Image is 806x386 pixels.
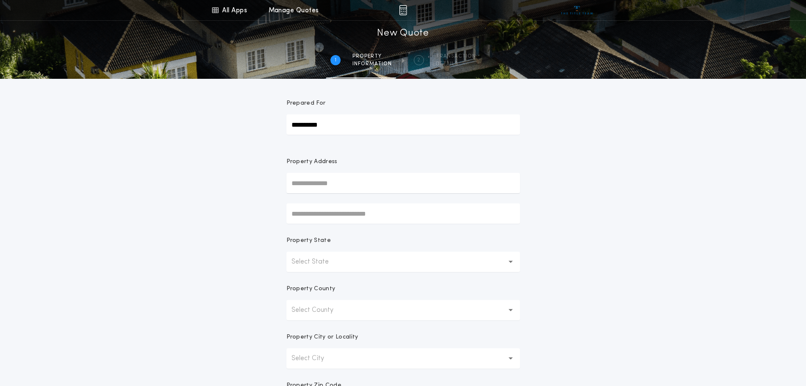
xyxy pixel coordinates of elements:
p: Select County [292,305,347,315]
img: vs-icon [561,6,593,14]
input: Prepared For [286,114,520,135]
p: Select State [292,257,342,267]
span: Transaction [436,53,476,60]
p: Property County [286,285,336,293]
p: Select City [292,353,338,364]
p: Property State [286,236,331,245]
h2: 1 [335,57,336,64]
button: Select City [286,348,520,369]
p: Property City or Locality [286,333,358,342]
img: img [399,5,407,15]
h1: New Quote [377,27,429,40]
p: Prepared For [286,99,326,108]
span: Property [352,53,392,60]
span: details [436,61,476,67]
button: Select State [286,252,520,272]
button: Select County [286,300,520,320]
p: Property Address [286,158,520,166]
h2: 2 [417,57,420,64]
span: information [352,61,392,67]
